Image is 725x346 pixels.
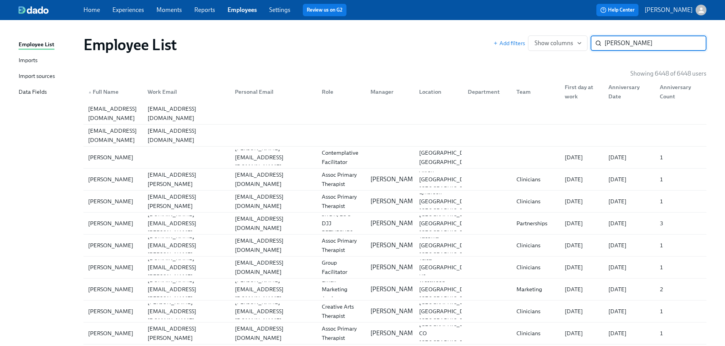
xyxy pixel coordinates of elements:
div: [PERSON_NAME] [85,263,141,272]
button: Show columns [528,35,587,51]
p: [PERSON_NAME] [370,307,418,316]
div: Akron [GEOGRAPHIC_DATA] [GEOGRAPHIC_DATA] [416,165,479,193]
a: dado [19,6,83,14]
p: [PERSON_NAME] [370,219,418,228]
div: Assoc Primary Therapist [319,236,364,255]
p: [PERSON_NAME] [370,175,418,184]
div: [DATE] [562,285,602,294]
div: [EMAIL_ADDRESS][DOMAIN_NAME] [85,126,141,145]
div: First day at work [562,83,602,101]
a: Reports [194,6,215,14]
div: Anniversary Date [602,84,654,100]
div: [PERSON_NAME] [85,219,141,228]
a: [PERSON_NAME][PERSON_NAME][EMAIL_ADDRESS][PERSON_NAME][DOMAIN_NAME][EMAIL_ADDRESS][DOMAIN_NAME]As... [83,169,706,191]
div: Import sources [19,72,55,81]
a: [PERSON_NAME][PERSON_NAME][DOMAIN_NAME][EMAIL_ADDRESS][PERSON_NAME][DOMAIN_NAME][PERSON_NAME][EMA... [83,278,706,300]
a: Employee List [19,40,77,50]
div: [PERSON_NAME][PERSON_NAME][EMAIL_ADDRESS][PERSON_NAME][DOMAIN_NAME][EMAIL_ADDRESS][DOMAIN_NAME]As... [83,322,706,344]
span: Show columns [535,39,581,47]
div: [PERSON_NAME][PERSON_NAME][EMAIL_ADDRESS][PERSON_NAME][DOMAIN_NAME][EMAIL_ADDRESS][DOMAIN_NAME]As... [83,191,706,212]
div: Department [465,87,510,96]
div: [DATE] [562,329,602,338]
a: Data Fields [19,88,77,97]
div: Partnerships [513,219,559,228]
div: [DATE] [605,307,654,316]
div: [PERSON_NAME][PERSON_NAME][DOMAIN_NAME][EMAIL_ADDRESS][PERSON_NAME][DOMAIN_NAME][EMAIL_ADDRESS][D... [83,213,706,234]
p: [PERSON_NAME] [370,241,418,250]
div: [DATE] [562,175,602,184]
div: [EMAIL_ADDRESS][DOMAIN_NAME][EMAIL_ADDRESS][DOMAIN_NAME] [83,103,706,124]
div: Assoc Primary Therapist [319,170,364,189]
div: [PERSON_NAME][PERSON_NAME][EMAIL_ADDRESS][DOMAIN_NAME][PERSON_NAME][EMAIL_ADDRESS][DOMAIN_NAME]Cr... [83,300,706,322]
div: [PERSON_NAME] [85,307,141,316]
p: [PERSON_NAME] [370,197,418,206]
a: [EMAIL_ADDRESS][DOMAIN_NAME][EMAIL_ADDRESS][DOMAIN_NAME] [83,125,706,147]
div: [DATE] [562,153,602,162]
div: 1 [657,329,705,338]
div: Work Email [141,84,229,100]
div: [EMAIL_ADDRESS][DOMAIN_NAME][EMAIL_ADDRESS][DOMAIN_NAME] [83,125,706,146]
div: [PERSON_NAME][EMAIL_ADDRESS][PERSON_NAME][DOMAIN_NAME] [144,161,229,198]
div: Tulsa [GEOGRAPHIC_DATA] US [416,253,479,281]
div: Clinicians [513,329,559,338]
div: [EMAIL_ADDRESS][DOMAIN_NAME] [232,258,316,277]
div: [GEOGRAPHIC_DATA], [GEOGRAPHIC_DATA] [416,148,481,167]
div: Manager [367,87,413,96]
div: [DATE] [605,175,654,184]
div: Anniversary Count [657,83,705,101]
div: Clinicians [513,175,559,184]
div: [EMAIL_ADDRESS][DOMAIN_NAME] [85,104,141,123]
a: Imports [19,56,77,66]
a: [PERSON_NAME][PERSON_NAME][DOMAIN_NAME][EMAIL_ADDRESS][PERSON_NAME][DOMAIN_NAME][EMAIL_ADDRESS][D... [83,235,706,257]
div: [DATE] [605,285,654,294]
div: [EMAIL_ADDRESS][DOMAIN_NAME] [144,126,229,145]
div: [PERSON_NAME] [85,197,141,206]
img: dado [19,6,49,14]
div: [EMAIL_ADDRESS][DOMAIN_NAME] [232,324,316,343]
span: ▲ [88,90,92,94]
div: [PERSON_NAME] [85,285,141,294]
div: [EMAIL_ADDRESS][DOMAIN_NAME] [232,236,316,255]
div: [DATE] [562,263,602,272]
div: [PERSON_NAME][EMAIL_ADDRESS][DOMAIN_NAME] [144,297,229,325]
div: [DATE] [605,263,654,272]
div: [EMAIL_ADDRESS][DOMAIN_NAME] [232,192,316,211]
div: 1 [657,241,705,250]
div: Employee List [19,40,54,50]
div: Location [416,87,462,96]
p: [PERSON_NAME] [370,263,418,272]
div: [PERSON_NAME][PERSON_NAME][EMAIL_ADDRESS][PERSON_NAME][DOMAIN_NAME][EMAIL_ADDRESS][DOMAIN_NAME]As... [83,169,706,190]
div: Westwood [GEOGRAPHIC_DATA] [GEOGRAPHIC_DATA] [416,275,479,303]
div: [PERSON_NAME][DOMAIN_NAME][EMAIL_ADDRESS][PERSON_NAME][DOMAIN_NAME] [144,200,229,246]
div: [DATE] [605,219,654,228]
a: Import sources [19,72,77,81]
div: First day at work [559,84,602,100]
div: [DATE] [562,219,602,228]
div: 1 [657,307,705,316]
a: Home [83,6,100,14]
p: [PERSON_NAME] [370,329,418,338]
div: 2 [657,285,705,294]
a: Moments [156,6,182,14]
a: [PERSON_NAME][PERSON_NAME][EMAIL_ADDRESS][DOMAIN_NAME]Contemplative Facilitator[GEOGRAPHIC_DATA],... [83,147,706,169]
a: Employees [228,6,257,14]
a: [PERSON_NAME][PERSON_NAME][EMAIL_ADDRESS][PERSON_NAME][DOMAIN_NAME][EMAIL_ADDRESS][DOMAIN_NAME]As... [83,322,706,344]
p: Showing 6448 of 6448 users [630,69,706,78]
div: Anniversary Date [605,83,654,101]
div: [DATE] [605,241,654,250]
a: [PERSON_NAME][PERSON_NAME][EMAIL_ADDRESS][DOMAIN_NAME][PERSON_NAME][EMAIL_ADDRESS][DOMAIN_NAME]Cr... [83,300,706,322]
div: Work Email [144,87,229,96]
a: [EMAIL_ADDRESS][DOMAIN_NAME][EMAIL_ADDRESS][DOMAIN_NAME] [83,103,706,125]
div: Manager [364,84,413,100]
div: [PERSON_NAME][EMAIL_ADDRESS][DOMAIN_NAME] [232,297,316,325]
div: [DATE] [605,153,654,162]
div: 1 [657,197,705,206]
h1: Employee List [83,35,177,54]
a: [PERSON_NAME][PERSON_NAME][DOMAIN_NAME][EMAIL_ADDRESS][PERSON_NAME][DOMAIN_NAME][EMAIL_ADDRESS][D... [83,213,706,235]
div: Clinicians [513,307,559,316]
div: [DATE] [605,329,654,338]
div: Role [316,84,364,100]
div: Imports [19,56,37,66]
div: [GEOGRAPHIC_DATA] [GEOGRAPHIC_DATA] [GEOGRAPHIC_DATA] [416,209,479,237]
span: Help Center [600,6,635,14]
